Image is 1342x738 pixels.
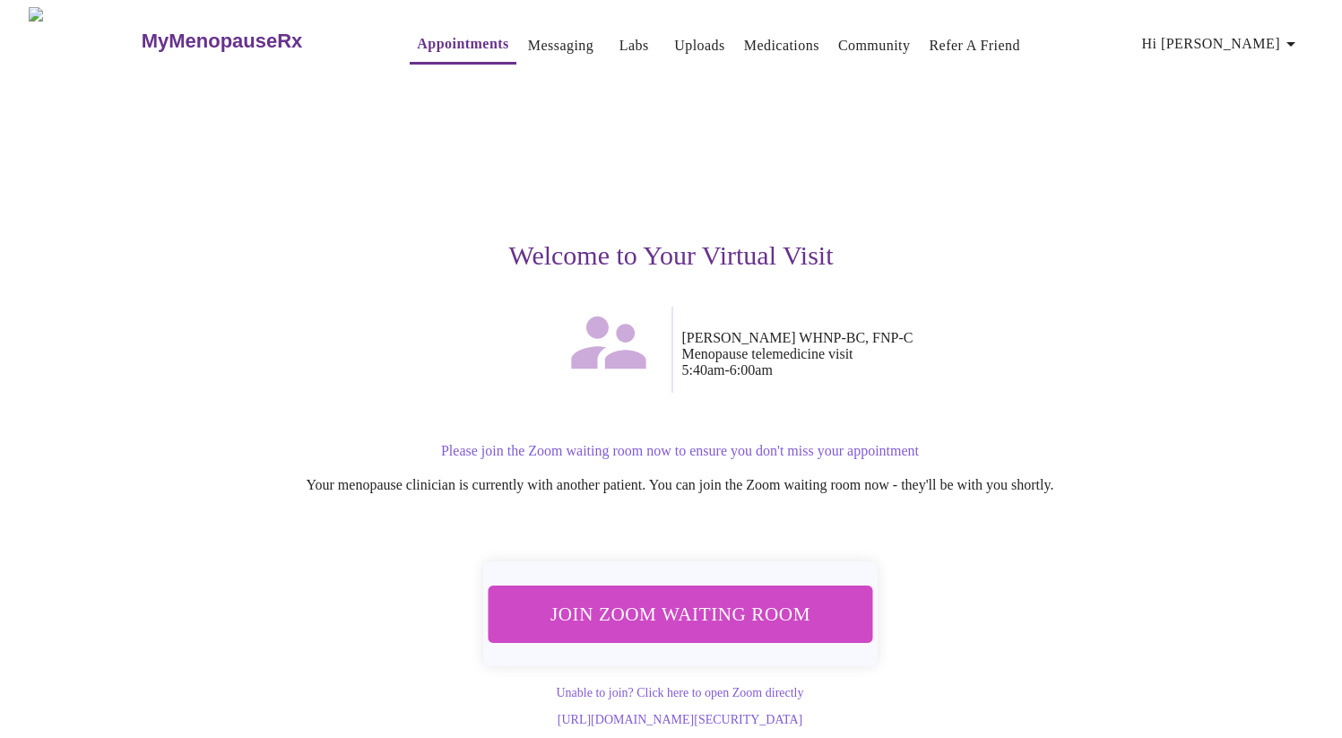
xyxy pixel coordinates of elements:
[528,33,593,58] a: Messaging
[1142,31,1302,56] span: Hi [PERSON_NAME]
[737,28,827,64] button: Medications
[682,330,1224,378] p: [PERSON_NAME] WHNP-BC, FNP-C Menopause telemedicine visit 5:40am - 6:00am
[521,28,601,64] button: Messaging
[410,26,515,65] button: Appointments
[142,30,303,53] h3: MyMenopauseRx
[137,477,1224,493] p: Your menopause clinician is currently with another patient. You can join the Zoom waiting room no...
[831,28,918,64] button: Community
[619,33,649,58] a: Labs
[558,713,802,726] a: [URL][DOMAIN_NAME][SECURITY_DATA]
[1135,26,1309,62] button: Hi [PERSON_NAME]
[674,33,725,58] a: Uploads
[744,33,819,58] a: Medications
[929,33,1020,58] a: Refer a Friend
[556,686,803,699] a: Unable to join? Click here to open Zoom directly
[488,586,873,642] button: Join Zoom Waiting Room
[417,31,508,56] a: Appointments
[139,10,374,73] a: MyMenopauseRx
[29,7,139,74] img: MyMenopauseRx Logo
[119,240,1224,271] h3: Welcome to Your Virtual Visit
[511,597,849,630] span: Join Zoom Waiting Room
[605,28,662,64] button: Labs
[838,33,911,58] a: Community
[667,28,732,64] button: Uploads
[922,28,1027,64] button: Refer a Friend
[137,443,1224,459] p: Please join the Zoom waiting room now to ensure you don't miss your appointment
